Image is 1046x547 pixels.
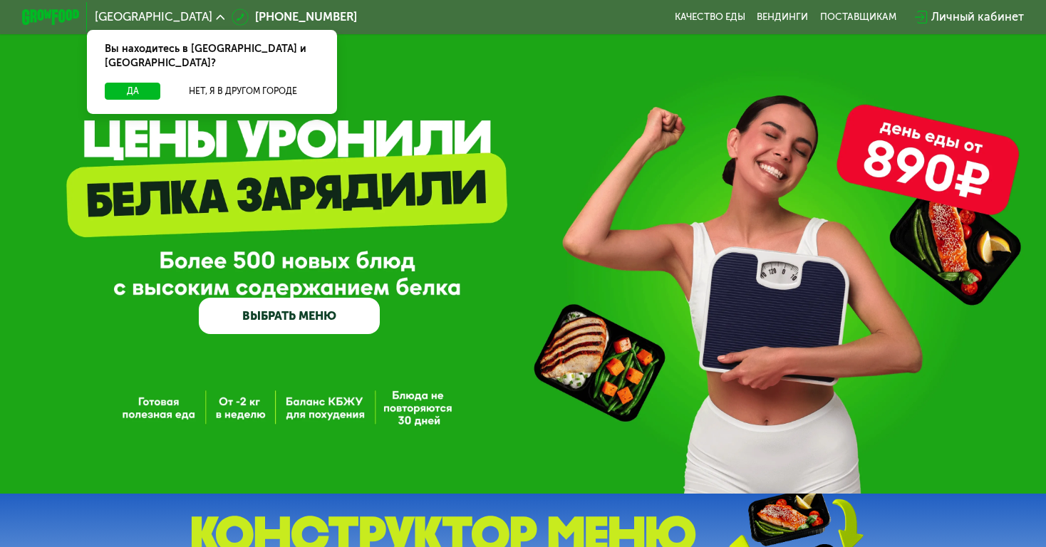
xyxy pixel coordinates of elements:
a: ВЫБРАТЬ МЕНЮ [199,298,380,334]
div: поставщикам [820,11,896,23]
a: Вендинги [757,11,808,23]
span: [GEOGRAPHIC_DATA] [95,11,212,23]
button: Нет, я в другом городе [167,83,320,100]
a: Качество еды [675,11,745,23]
button: Да [105,83,161,100]
div: Личный кабинет [931,9,1024,26]
a: [PHONE_NUMBER] [232,9,357,26]
div: Вы находитесь в [GEOGRAPHIC_DATA] и [GEOGRAPHIC_DATA]? [87,30,337,82]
